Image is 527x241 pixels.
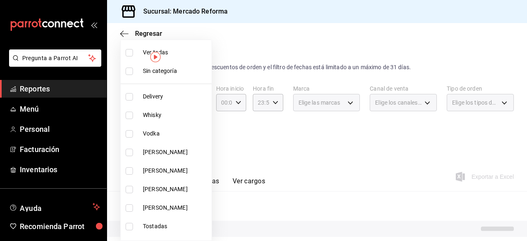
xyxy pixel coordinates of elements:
[143,222,208,231] span: Tostadas
[143,48,208,57] span: Ver todas
[150,52,161,62] img: Tooltip marker
[143,111,208,119] span: Whisky
[143,129,208,138] span: Vodka
[143,67,208,75] span: Sin categoría
[143,204,208,212] span: [PERSON_NAME]
[143,185,208,194] span: [PERSON_NAME]
[143,148,208,157] span: [PERSON_NAME]
[143,92,208,101] span: Delivery
[143,166,208,175] span: [PERSON_NAME]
